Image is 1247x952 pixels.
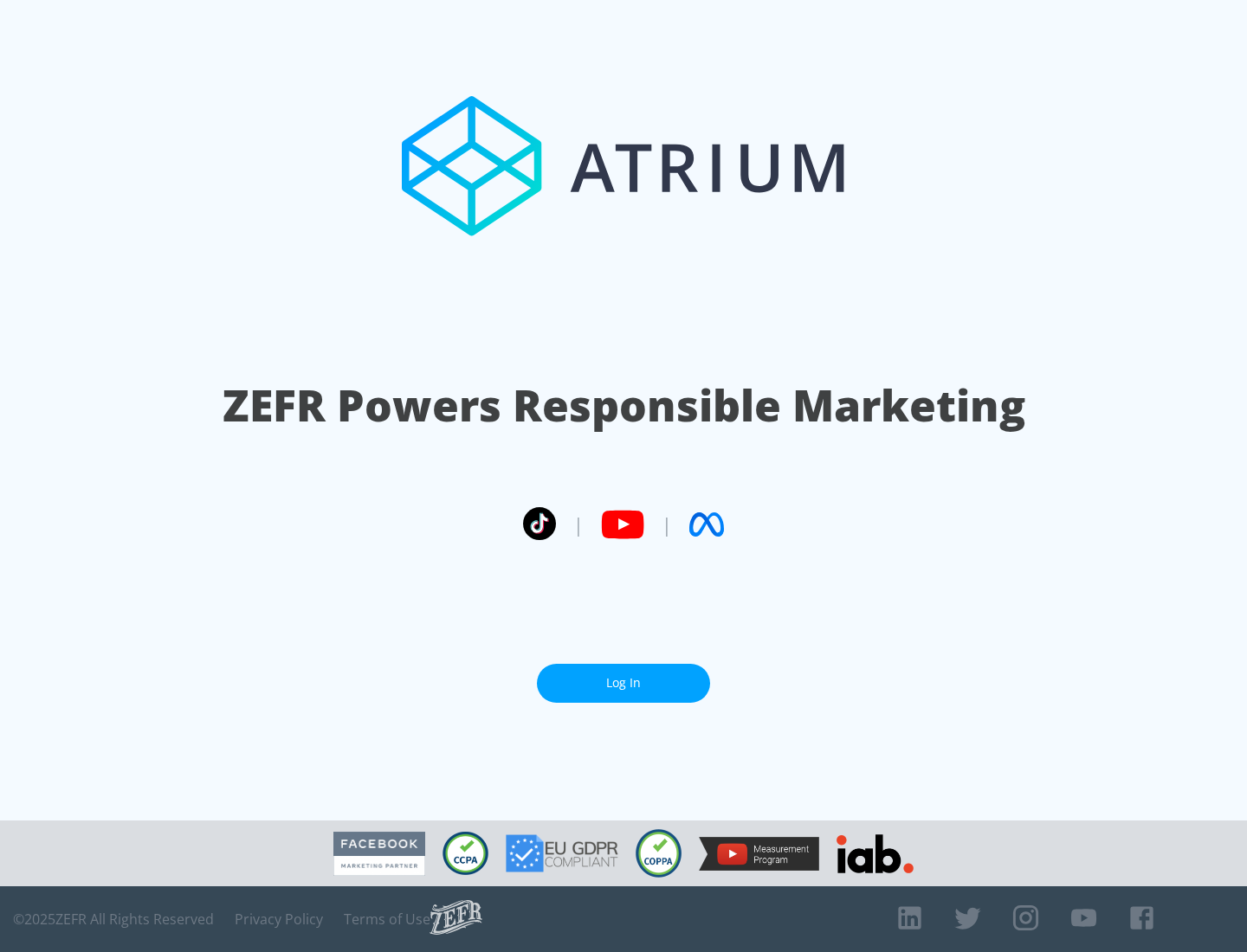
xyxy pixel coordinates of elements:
a: Privacy Policy [235,910,323,928]
img: Facebook Marketing Partner [333,832,425,876]
a: Terms of Use [344,910,430,928]
img: YouTube Measurement Program [699,837,819,871]
span: © 2025 ZEFR All Rights Reserved [13,910,214,928]
h1: ZEFR Powers Responsible Marketing [223,376,1025,435]
a: Log In [537,664,710,703]
img: IAB [837,834,914,873]
img: CCPA Compliant [443,832,488,875]
img: COPPA Compliant [636,829,682,878]
img: GDPR Compliant [506,834,618,872]
span: | [662,511,672,537]
span: | [573,511,584,537]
